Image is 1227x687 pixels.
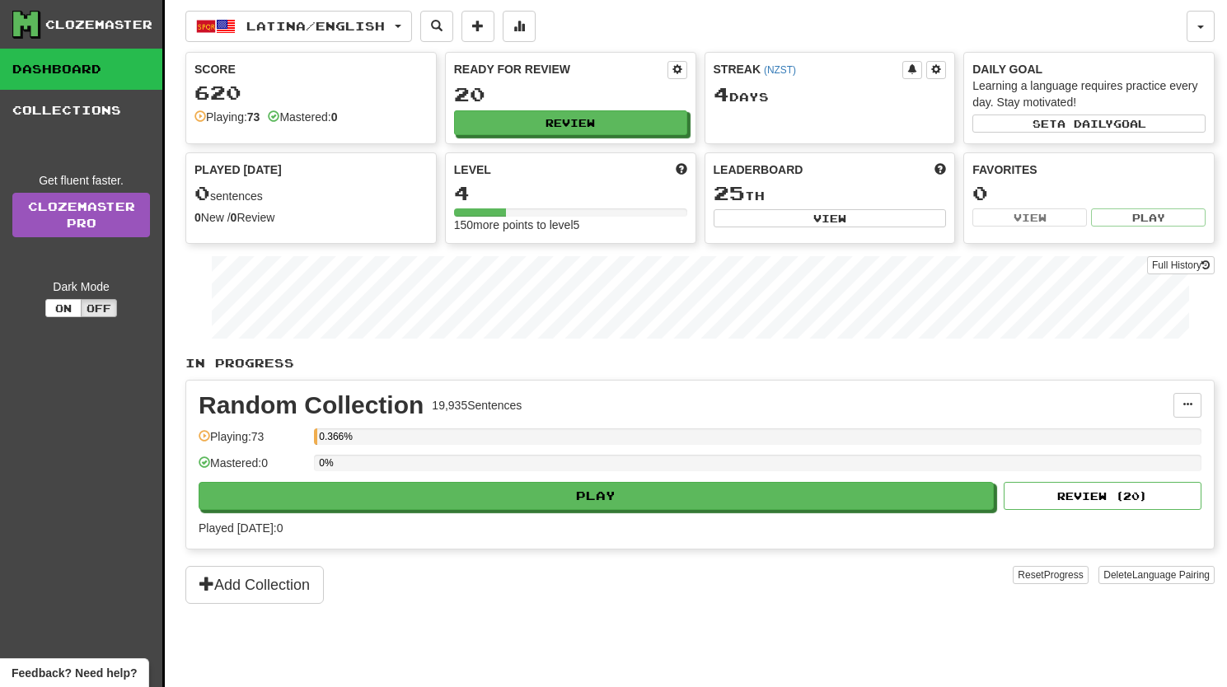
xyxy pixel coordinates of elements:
[45,299,82,317] button: On
[194,183,428,204] div: sentences
[454,110,687,135] button: Review
[45,16,152,33] div: Clozemaster
[194,161,282,178] span: Played [DATE]
[972,208,1087,227] button: View
[185,566,324,604] button: Add Collection
[199,482,994,510] button: Play
[194,82,428,103] div: 620
[454,61,667,77] div: Ready for Review
[231,211,237,224] strong: 0
[764,64,796,76] a: (NZST)
[714,84,947,105] div: Day s
[199,455,306,482] div: Mastered: 0
[972,61,1206,77] div: Daily Goal
[454,161,491,178] span: Level
[454,84,687,105] div: 20
[81,299,117,317] button: Off
[461,11,494,42] button: Add sentence to collection
[714,183,947,204] div: th
[185,355,1215,372] p: In Progress
[12,665,137,681] span: Open feedback widget
[1098,566,1215,584] button: DeleteLanguage Pairing
[972,77,1206,110] div: Learning a language requires practice every day. Stay motivated!
[199,521,283,535] span: Played [DATE]: 0
[1044,569,1084,581] span: Progress
[194,181,210,204] span: 0
[194,211,201,224] strong: 0
[194,61,428,77] div: Score
[185,11,412,42] button: Latina/English
[972,161,1206,178] div: Favorites
[503,11,536,42] button: More stats
[714,82,729,105] span: 4
[12,172,150,189] div: Get fluent faster.
[12,193,150,237] a: ClozemasterPro
[714,61,903,77] div: Streak
[454,217,687,233] div: 150 more points to level 5
[1057,118,1113,129] span: a daily
[714,209,947,227] button: View
[1091,208,1206,227] button: Play
[676,161,687,178] span: Score more points to level up
[972,183,1206,203] div: 0
[268,109,337,125] div: Mastered:
[1004,482,1201,510] button: Review (20)
[420,11,453,42] button: Search sentences
[331,110,338,124] strong: 0
[714,161,803,178] span: Leaderboard
[199,428,306,456] div: Playing: 73
[247,110,260,124] strong: 73
[194,209,428,226] div: New / Review
[1013,566,1088,584] button: ResetProgress
[454,183,687,203] div: 4
[1147,256,1215,274] button: Full History
[972,114,1206,133] button: Seta dailygoal
[246,19,385,33] span: Latina / English
[12,278,150,295] div: Dark Mode
[432,397,522,414] div: 19,935 Sentences
[934,161,946,178] span: This week in points, UTC
[194,109,260,125] div: Playing:
[714,181,745,204] span: 25
[1132,569,1210,581] span: Language Pairing
[199,393,424,418] div: Random Collection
